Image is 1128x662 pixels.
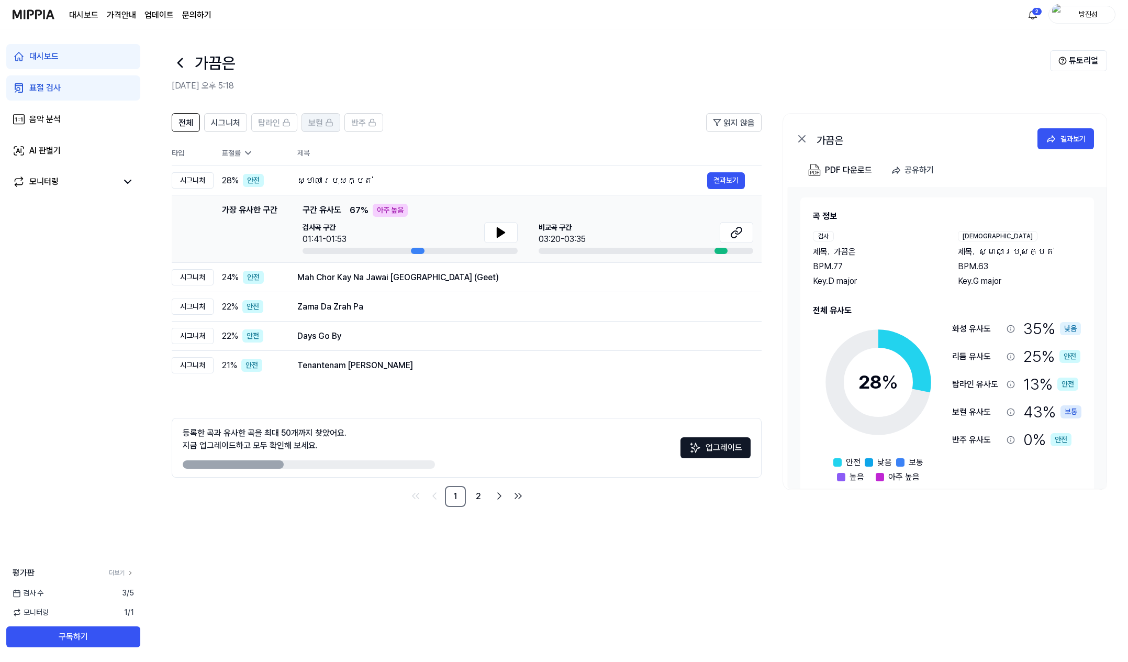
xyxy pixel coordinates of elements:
div: 안전 [241,359,262,372]
span: 28 % [222,174,239,187]
div: 모니터링 [29,175,59,188]
a: 2 [468,486,489,507]
a: 모니터링 [13,175,117,188]
button: 전체 [172,113,200,132]
a: Go to previous page [426,488,443,504]
div: Key. D major [813,275,937,288]
div: Key. G major [958,275,1082,288]
span: ស្មាលាប្រុសក្បត់ [979,246,1054,258]
a: 가격안내 [107,9,136,21]
span: 시그니처 [211,117,240,129]
img: 알림 [1026,8,1039,21]
div: 시그니처 [172,299,214,315]
a: 더보기 [109,568,134,578]
span: 보컬 [308,117,323,129]
button: 시그니처 [204,113,247,132]
span: 가끔은 [834,246,856,258]
div: 화성 유사도 [952,323,1002,335]
div: 검사 [813,231,834,241]
button: 업그레이드 [680,437,751,458]
div: PDF 다운로드 [825,163,872,177]
div: Tenantenam [PERSON_NAME] [297,359,745,372]
span: 구간 유사도 [303,204,341,217]
a: 업데이트 [144,9,174,21]
div: 2 [1032,7,1042,16]
h1: 가끔은 [195,51,236,75]
div: 0 % [1023,428,1071,451]
button: 구독하기 [6,626,140,647]
h2: 전체 유사도 [813,304,1081,317]
div: 표절률 [222,148,281,159]
div: 낮음 [1060,322,1081,335]
div: 43 % [1023,400,1081,424]
button: profile방진성 [1048,6,1115,24]
div: AI 판별기 [29,145,61,157]
div: 시그니처 [172,269,214,285]
span: 21 % [222,359,237,372]
span: % [881,371,898,393]
a: AI 판별기 [6,138,140,163]
h2: 곡 정보 [813,210,1081,223]
span: 보통 [909,456,923,469]
button: 공유하기 [887,160,942,181]
a: Sparkles업그레이드 [680,446,751,456]
div: 13 % [1023,372,1078,396]
span: 제목 . [958,246,975,258]
div: 반주 유사도 [952,434,1002,446]
div: 시그니처 [172,357,214,373]
a: Go to last page [510,488,527,504]
span: 반주 [351,117,366,129]
div: Mah Chor Kay Na Jawai [GEOGRAPHIC_DATA] (Geet) [297,271,745,284]
a: 대시보드 [69,9,98,21]
img: Help [1058,57,1067,65]
div: 안전 [242,300,263,313]
div: BPM. 63 [958,260,1082,273]
a: 곡 정보검사제목.가끔은BPM.77Key.D major[DEMOGRAPHIC_DATA]제목.ស្មាលាប្រុសក្បត់BPM.63Key.G major전체 유사도28%안전낮음보... [788,187,1107,489]
a: Go to next page [491,488,508,504]
nav: pagination [172,486,762,507]
span: 낮음 [877,456,892,469]
div: [DEMOGRAPHIC_DATA] [958,231,1037,241]
div: 안전 [243,271,264,284]
h2: [DATE] 오후 5:18 [172,80,1050,92]
th: 제목 [297,140,762,165]
div: 28 [858,368,898,396]
span: 67 % [350,204,368,217]
div: 안전 [1051,433,1071,446]
span: 높음 [850,471,864,483]
a: Go to first page [407,488,424,504]
div: 리듬 유사도 [952,350,1002,363]
img: Sparkles [689,442,701,454]
a: 음악 분석 [6,107,140,132]
span: 전체 [178,117,193,129]
span: 탑라인 [258,117,280,129]
button: 결과보기 [1037,128,1094,149]
span: 아주 높음 [888,471,920,483]
div: 보컬 유사도 [952,406,1002,418]
div: 시그니처 [172,328,214,344]
button: 결과보기 [707,172,745,189]
img: PDF Download [808,164,821,176]
div: BPM. 77 [813,260,937,273]
span: 24 % [222,271,239,284]
div: 35 % [1023,317,1081,340]
span: 비교곡 구간 [539,222,586,233]
div: 음악 분석 [29,113,61,126]
img: profile [1052,4,1065,25]
div: Zama Da Zrah Pa [297,301,745,313]
div: 03:20-03:35 [539,233,586,246]
button: 알림2 [1024,6,1041,23]
div: 안전 [1057,378,1078,391]
div: 대시보드 [29,50,59,63]
div: 방진성 [1068,8,1109,20]
button: 읽지 않음 [706,113,762,132]
div: 가끔은 [817,133,1026,145]
button: 튜토리얼 [1050,50,1107,71]
div: 안전 [243,174,264,187]
div: 가장 유사한 구간 [222,204,277,254]
a: 1 [445,486,466,507]
span: 검사 수 [13,588,43,599]
span: 제목 . [813,246,830,258]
